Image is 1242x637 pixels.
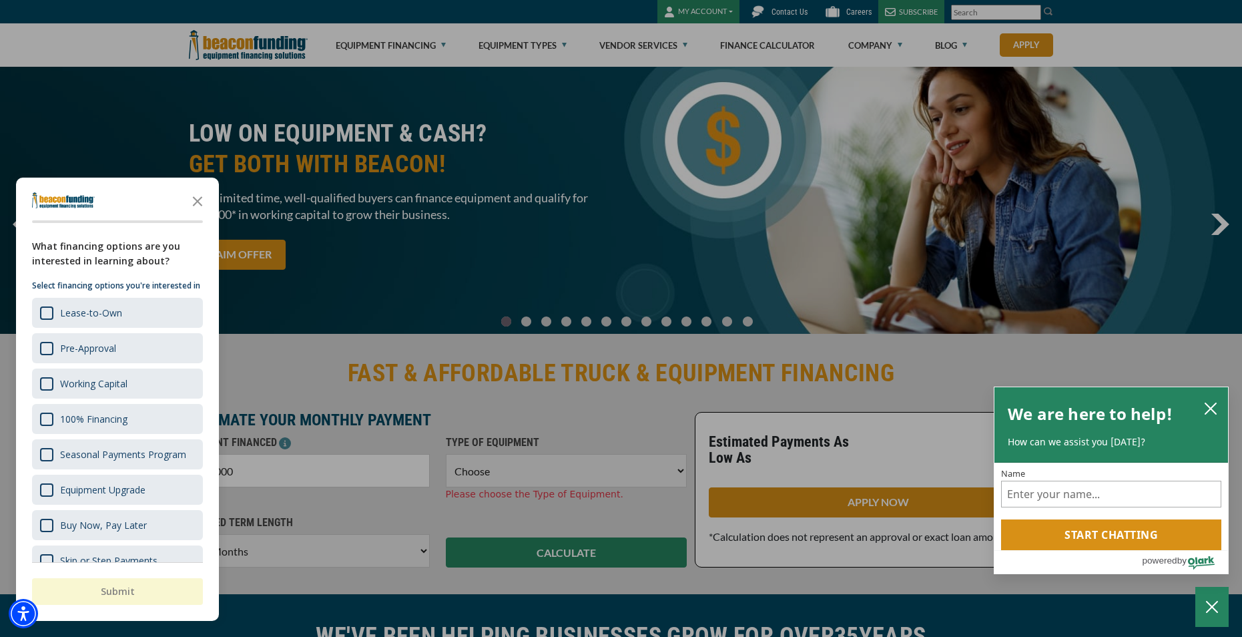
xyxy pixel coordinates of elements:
[60,413,127,425] div: 100% Financing
[32,239,203,268] div: What financing options are you interested in learning about?
[32,279,203,292] p: Select financing options you're interested in
[16,178,219,621] div: Survey
[32,475,203,505] div: Equipment Upgrade
[1195,587,1229,627] button: Close Chatbox
[60,377,127,390] div: Working Capital
[60,342,116,355] div: Pre-Approval
[9,599,38,628] div: Accessibility Menu
[184,187,211,214] button: Close the survey
[32,369,203,399] div: Working Capital
[1001,519,1221,550] button: Start chatting
[32,404,203,434] div: 100% Financing
[1142,551,1228,574] a: Powered by Olark
[32,298,203,328] div: Lease-to-Own
[60,306,122,319] div: Lease-to-Own
[60,483,145,496] div: Equipment Upgrade
[1177,552,1187,569] span: by
[1200,399,1221,417] button: close chatbox
[32,578,203,605] button: Submit
[60,448,186,461] div: Seasonal Payments Program
[1008,435,1215,449] p: How can we assist you [DATE]?
[1142,552,1177,569] span: powered
[32,333,203,363] div: Pre-Approval
[32,439,203,469] div: Seasonal Payments Program
[32,192,95,208] img: Company logo
[1001,481,1221,507] input: Name
[60,554,158,567] div: Skip or Step Payments
[32,510,203,540] div: Buy Now, Pay Later
[1001,469,1221,478] label: Name
[60,519,147,532] div: Buy Now, Pay Later
[1008,401,1173,427] h2: We are here to help!
[32,546,203,576] div: Skip or Step Payments
[994,387,1229,575] div: olark chatbox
